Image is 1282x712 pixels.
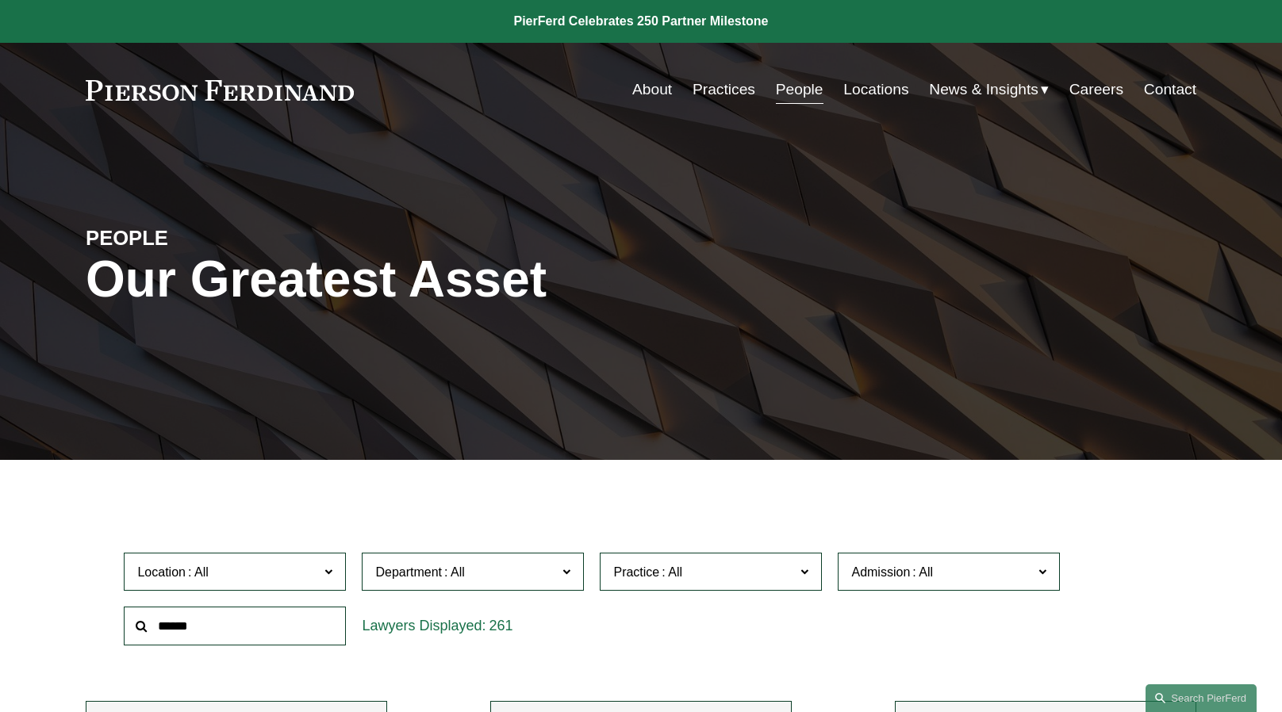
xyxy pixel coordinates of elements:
[613,565,659,579] span: Practice
[929,76,1038,104] span: News & Insights
[929,75,1049,105] a: folder dropdown
[632,75,672,105] a: About
[489,618,513,634] span: 261
[375,565,442,579] span: Department
[137,565,186,579] span: Location
[1146,684,1257,712] a: Search this site
[86,251,826,308] h1: Our Greatest Asset
[851,565,910,579] span: Admission
[776,75,823,105] a: People
[1144,75,1196,105] a: Contact
[693,75,755,105] a: Practices
[1069,75,1123,105] a: Careers
[86,225,363,251] h4: PEOPLE
[843,75,908,105] a: Locations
